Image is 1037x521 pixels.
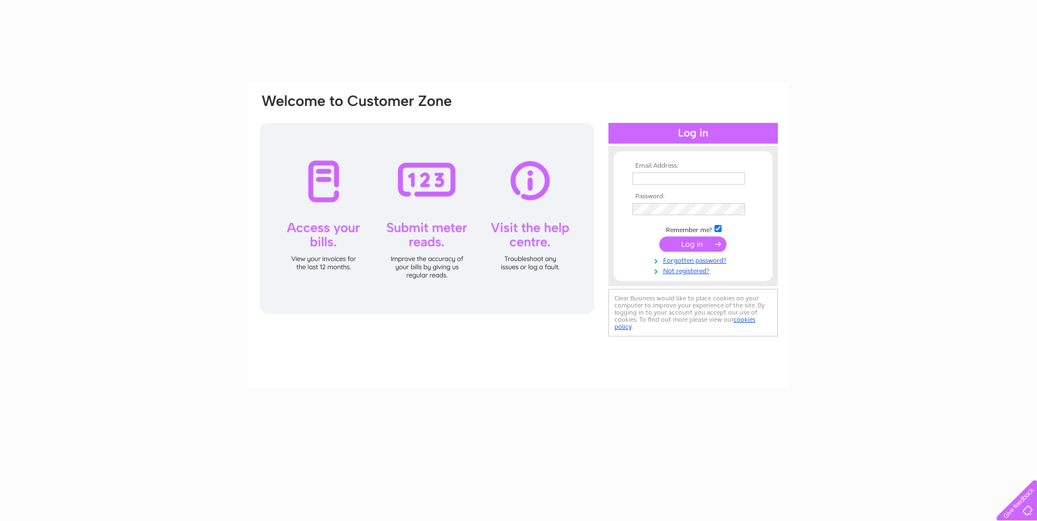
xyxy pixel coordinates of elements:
[630,162,757,170] th: Email Address:
[614,316,755,330] a: cookies policy
[632,254,757,265] a: Forgotten password?
[608,289,778,336] div: Clear Business would like to place cookies on your computer to improve your experience of the sit...
[659,236,727,252] input: Submit
[630,223,757,234] td: Remember me?
[632,265,757,275] a: Not registered?
[630,193,757,200] th: Password:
